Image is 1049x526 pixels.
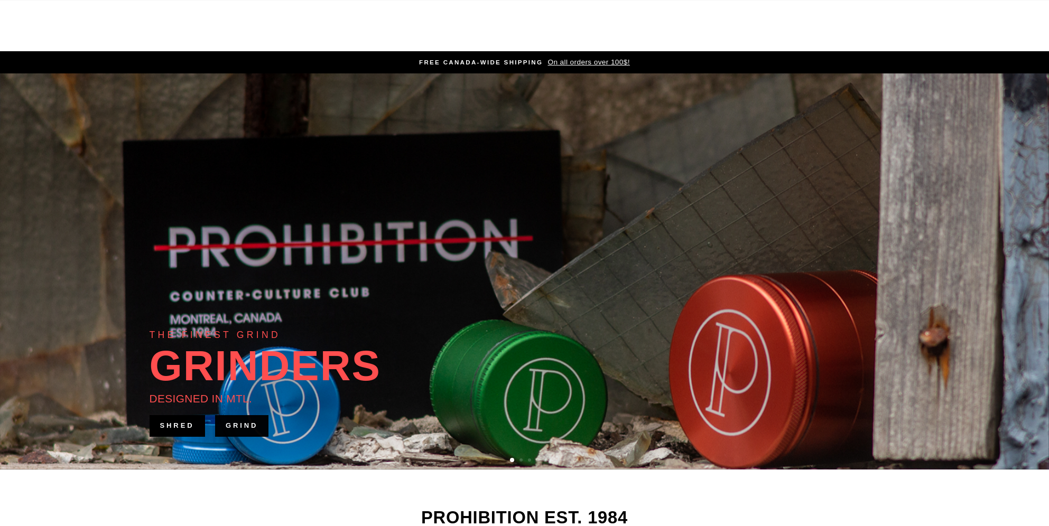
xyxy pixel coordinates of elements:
[536,458,542,464] button: 4
[150,327,281,342] div: THE FINEST GRIND
[150,390,253,407] div: DESIGNED IN MTL.
[528,458,533,464] button: 3
[545,58,629,66] span: On all orders over 100$!
[419,59,543,65] span: FREE CANADA-WIDE SHIPPING
[150,345,381,387] div: GRINDERS
[519,458,525,464] button: 2
[215,415,268,436] a: GRIND
[150,415,205,436] a: SHRED
[152,57,897,68] a: FREE CANADA-WIDE SHIPPING On all orders over 100$!
[510,458,515,463] button: 1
